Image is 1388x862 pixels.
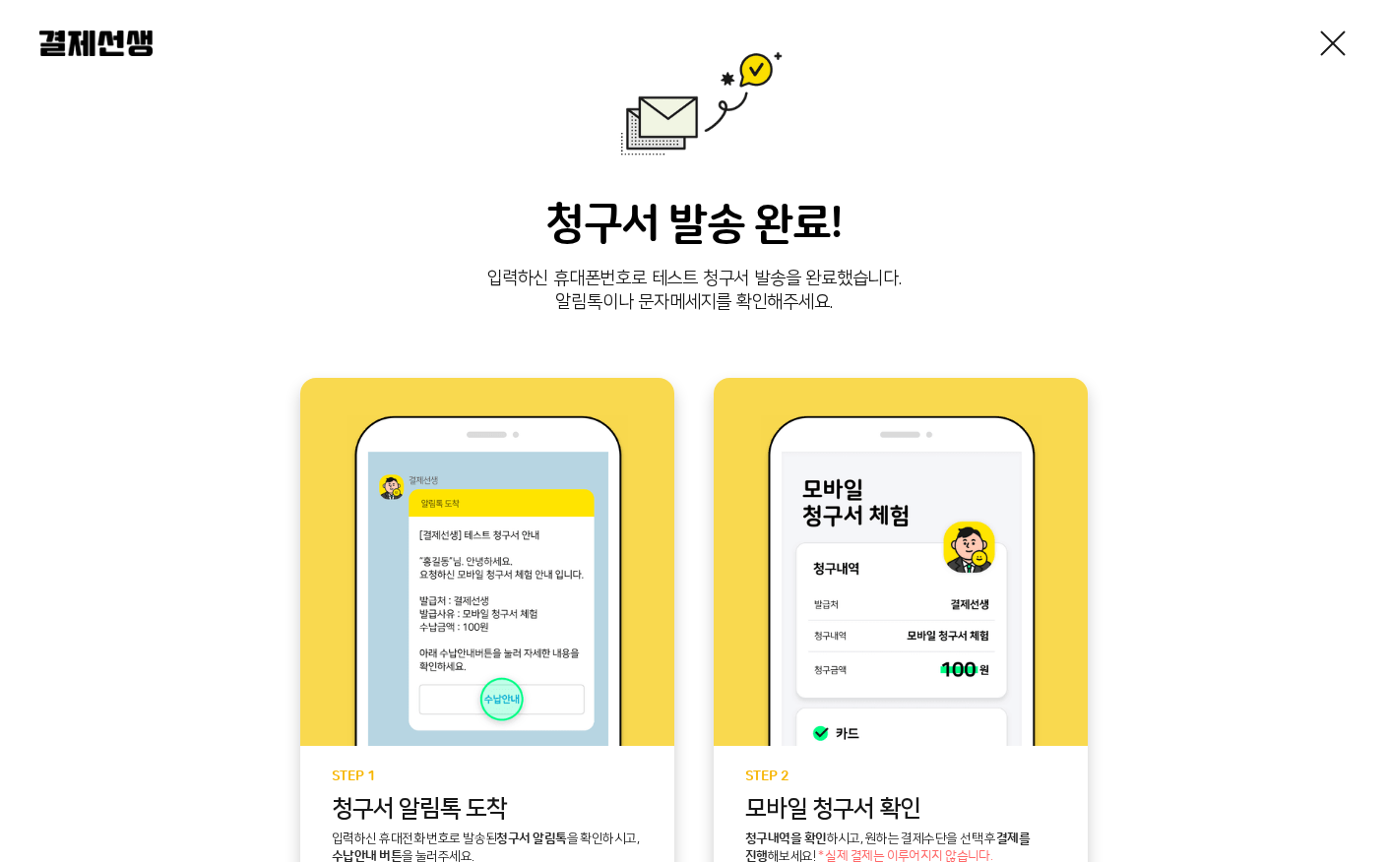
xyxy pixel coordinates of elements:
[347,415,628,746] img: step1 이미지
[745,770,1056,784] p: STEP 2
[745,831,827,845] b: 청구내역을 확인
[39,268,1349,315] p: 입력하신 휴대폰번호로 테스트 청구서 발송을 완료했습니다. 알림톡이나 문자메세지를 확인해주세요.
[496,831,566,845] b: 청구서 알림톡
[332,796,643,823] p: 청구서 알림톡 도착
[605,51,783,155] img: 발송완료 이미지
[761,415,1041,746] img: step2 이미지
[745,796,1056,823] p: 모바일 청구서 확인
[39,31,153,56] img: 결제선생
[39,199,1349,252] h3: 청구서 발송 완료!
[332,770,643,784] p: STEP 1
